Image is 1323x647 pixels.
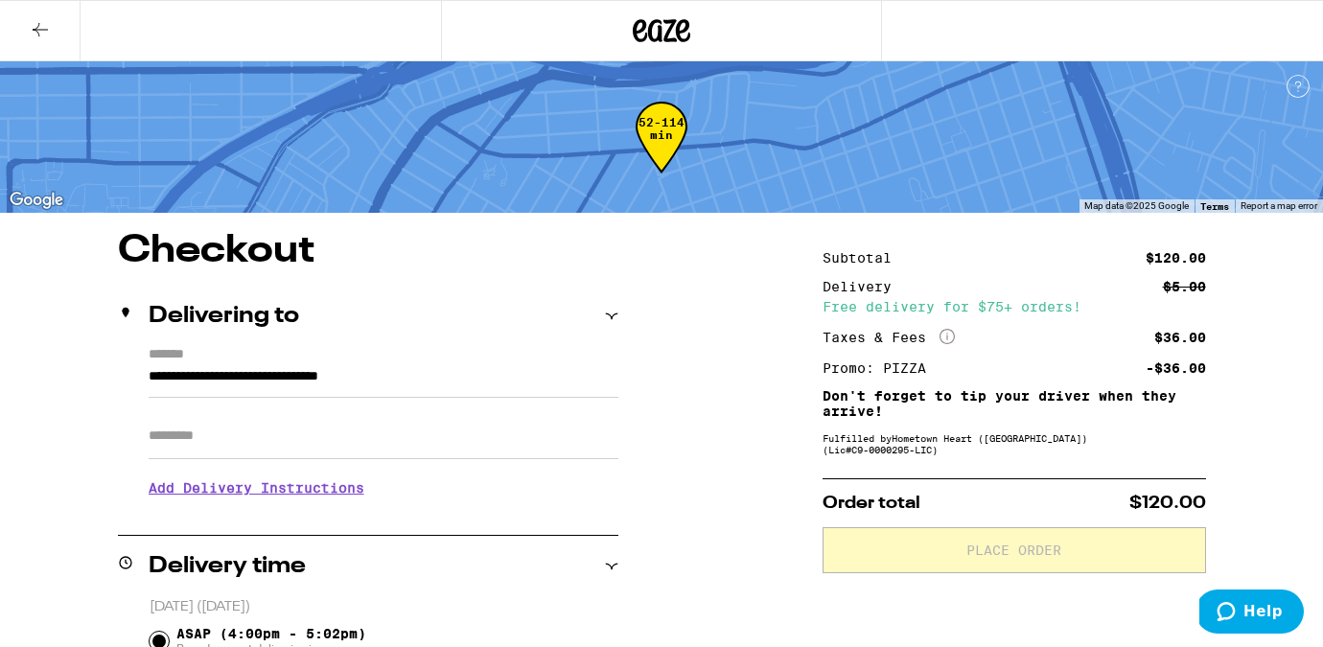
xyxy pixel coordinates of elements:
[823,432,1206,455] div: Fulfilled by Hometown Heart ([GEOGRAPHIC_DATA]) (Lic# C9-0000295-LIC )
[1200,200,1229,212] a: Terms
[1146,361,1206,375] div: -$36.00
[5,188,68,213] a: Open this area in Google Maps (opens a new window)
[149,555,306,578] h2: Delivery time
[5,188,68,213] img: Google
[149,466,618,510] h3: Add Delivery Instructions
[823,280,905,293] div: Delivery
[1199,589,1304,637] iframe: Opens a widget where you can find more information
[823,495,920,512] span: Order total
[823,388,1206,419] p: Don't forget to tip your driver when they arrive!
[823,329,955,346] div: Taxes & Fees
[823,361,940,375] div: Promo: PIZZA
[1129,495,1206,512] span: $120.00
[636,116,687,188] div: 52-114 min
[823,527,1206,573] button: Place Order
[823,251,905,265] div: Subtotal
[118,232,618,270] h1: Checkout
[1163,280,1206,293] div: $5.00
[966,543,1061,557] span: Place Order
[149,510,618,525] p: We'll contact you at [PHONE_NUMBER] when we arrive
[1154,331,1206,344] div: $36.00
[823,300,1206,313] div: Free delivery for $75+ orders!
[1146,251,1206,265] div: $120.00
[1241,200,1317,211] a: Report a map error
[150,598,618,616] p: [DATE] ([DATE])
[1084,200,1189,211] span: Map data ©2025 Google
[149,305,299,328] h2: Delivering to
